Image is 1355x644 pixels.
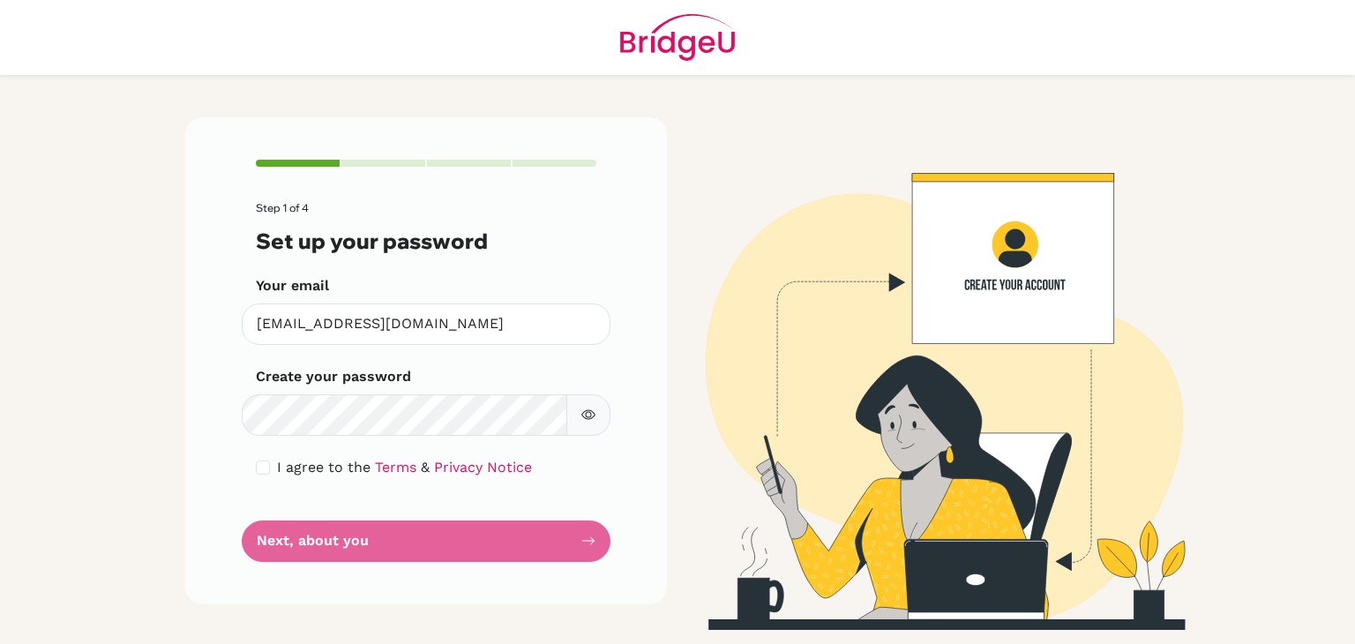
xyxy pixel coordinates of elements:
[375,459,416,476] a: Terms
[256,228,596,254] h3: Set up your password
[256,201,309,214] span: Step 1 of 4
[277,459,371,476] span: I agree to the
[421,459,430,476] span: &
[242,303,610,345] input: Insert your email*
[256,275,329,296] label: Your email
[256,366,411,387] label: Create your password
[434,459,532,476] a: Privacy Notice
